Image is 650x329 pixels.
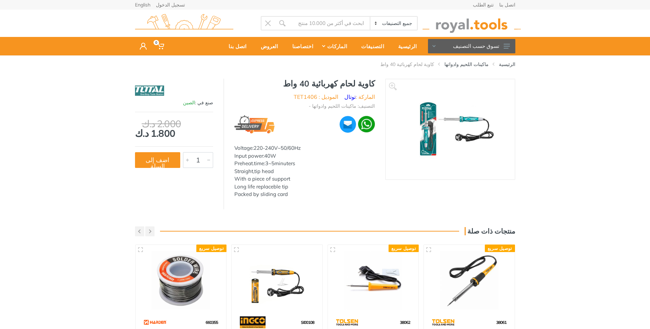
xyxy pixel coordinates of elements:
[252,39,283,53] div: العروض
[485,245,515,252] div: توصيل سريع
[318,39,352,53] div: الماركات
[283,39,318,53] div: اختصاصنا
[234,168,375,175] div: Straight,tip head
[156,2,185,7] a: تسجيل الدخول
[135,2,150,7] a: English
[422,14,521,33] img: royal.tools Logo
[430,251,508,310] img: Royal Tools - ماكينه لحيم 30واط
[309,103,375,110] li: التصنيف: ماكينات اللحيم وادواتها -
[144,316,167,328] img: 121.webp
[339,115,357,133] img: ma.webp
[389,37,421,55] a: الرئيسية
[336,316,358,328] img: 64.webp
[428,39,515,53] button: تسوق حسب التصنيف
[142,251,220,310] img: Royal Tools - واير لحيم 0.8مم 100جرام
[370,61,434,68] li: كاوية لحام كهربائية 40 واط
[465,227,515,235] h3: منتجات ذات صلة
[404,86,497,172] img: Royal Tools - كاوية لحام كهربائية 40 واط
[238,251,316,310] img: Royal Tools - ماكينة لحيم 100 واط
[196,245,226,252] div: توصيل سريع
[234,175,375,183] div: With a piece of support
[151,37,169,55] a: 0
[352,39,389,53] div: التصنيفات
[389,245,419,252] div: توصيل سريع
[219,37,251,55] a: اتصل بنا
[234,190,375,198] div: Packed by sliding card
[135,14,233,33] img: royal.tools Logo
[499,2,515,7] a: اتصل بنا
[234,115,275,133] img: express.png
[283,37,318,55] a: اختصاصنا
[154,40,159,45] span: 0
[183,100,195,106] span: الصين
[240,316,266,328] img: 91.webp
[344,93,375,101] li: الماركة :
[135,99,213,106] div: صنع في :
[135,119,213,138] div: 1.800 د.ك
[400,320,410,325] span: 38062
[252,37,283,55] a: العروض
[234,152,375,160] div: Input power:40W
[206,320,218,325] span: 660355
[234,79,375,89] h1: كاوية لحام كهربائية 40 واط
[473,2,494,7] a: تتبع الطلب
[432,316,454,328] img: 64.webp
[444,61,489,68] a: ماكينات اللحيم وادواتها
[290,16,370,30] input: Site search
[234,144,375,152] div: Voltage:220-240V~50/60Hz
[499,61,515,68] a: الرئيسية
[496,320,506,325] span: 38061
[294,93,338,101] li: الموديل : TET1406
[358,116,375,132] img: wa.webp
[135,61,515,68] nav: breadcrumb
[135,82,164,99] img: توتال
[334,251,413,310] img: Royal Tools - ماكينه لحيم 60واط
[142,119,213,129] div: 2.000 د.ك
[370,17,417,30] select: Category
[352,37,389,55] a: التصنيفات
[344,93,356,100] a: توتال
[234,183,375,191] div: Long life replaceble tip
[234,160,375,168] div: Preheat.time:3~5minuters
[135,152,180,168] button: اضف إلى السلة
[301,320,314,325] span: SI00108
[389,39,421,53] div: الرئيسية
[219,39,251,53] div: اتصل بنا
